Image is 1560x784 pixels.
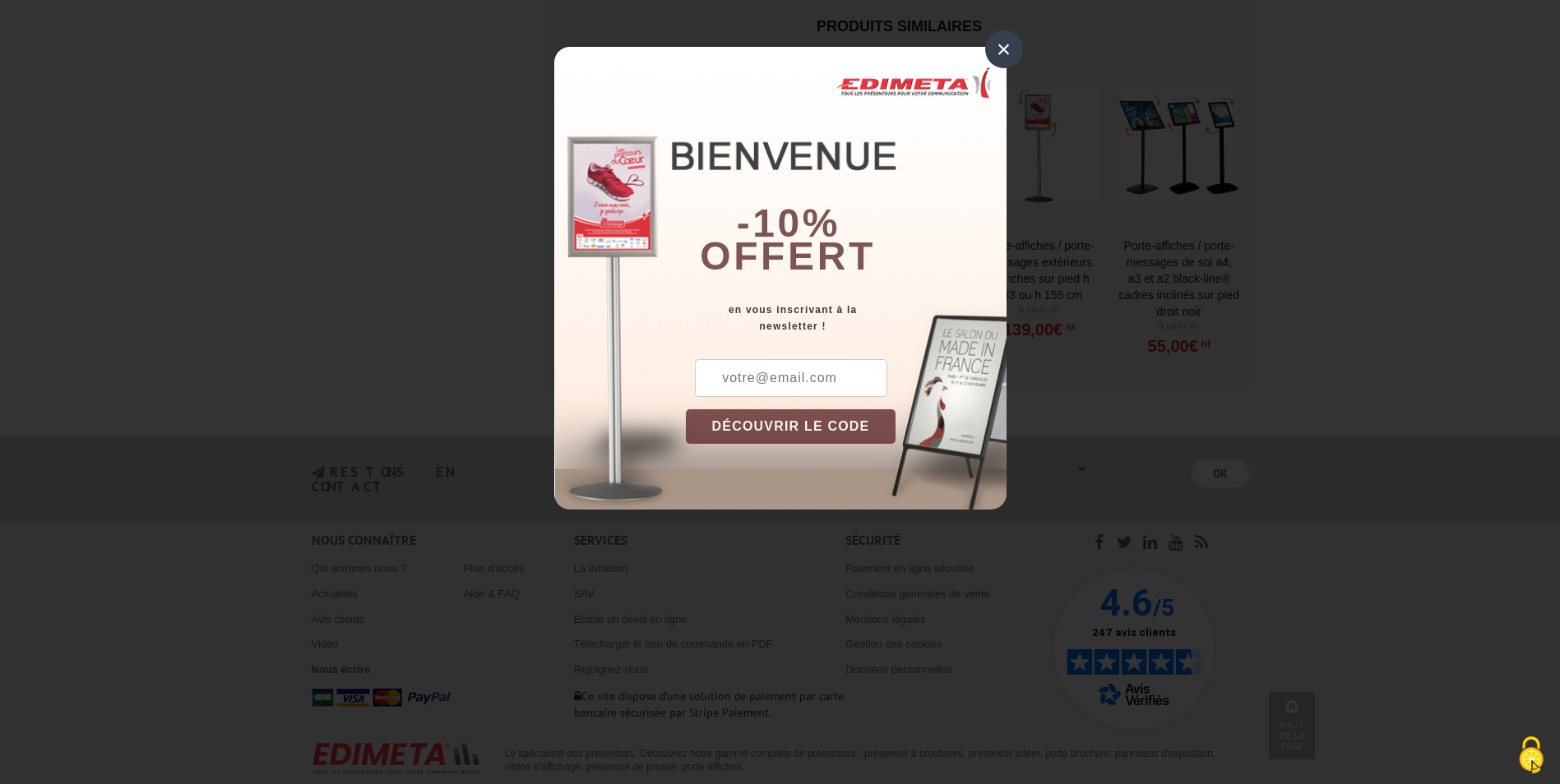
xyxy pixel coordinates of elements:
[1502,728,1560,784] button: Cookies (fenêtre modale)
[695,359,887,397] input: votre@email.com
[985,30,1023,68] div: ×
[1511,735,1552,776] img: Cookies (fenêtre modale)
[700,234,876,278] font: offert
[686,409,896,444] button: DÉCOUVRIR LE CODE
[737,201,840,245] b: -10%
[686,302,1007,334] div: en vous inscrivant à la newsletter !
